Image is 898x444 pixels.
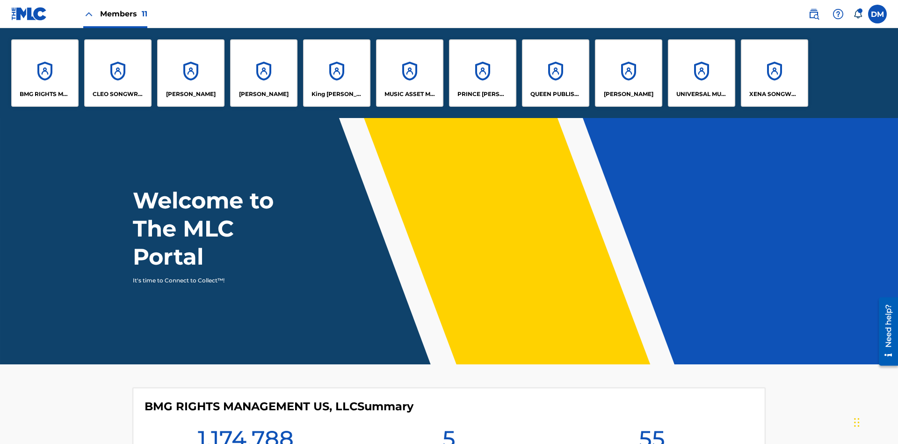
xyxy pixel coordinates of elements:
p: EYAMA MCSINGER [239,90,289,98]
a: Accounts[PERSON_NAME] [157,39,224,107]
a: AccountsUNIVERSAL MUSIC PUB GROUP [668,39,735,107]
a: AccountsXENA SONGWRITER [741,39,808,107]
p: XENA SONGWRITER [749,90,800,98]
iframe: Resource Center [872,294,898,370]
a: AccountsMUSIC ASSET MANAGEMENT (MAM) [376,39,443,107]
div: Help [829,5,847,23]
a: AccountsKing [PERSON_NAME] [303,39,370,107]
img: search [808,8,819,20]
p: UNIVERSAL MUSIC PUB GROUP [676,90,727,98]
a: AccountsCLEO SONGWRITER [84,39,152,107]
a: Accounts[PERSON_NAME] [595,39,662,107]
p: BMG RIGHTS MANAGEMENT US, LLC [20,90,71,98]
p: CLEO SONGWRITER [93,90,144,98]
p: It's time to Connect to Collect™! [133,276,295,285]
div: Drag [854,408,860,437]
p: MUSIC ASSET MANAGEMENT (MAM) [384,90,435,98]
div: User Menu [868,5,887,23]
h4: BMG RIGHTS MANAGEMENT US, LLC [145,400,413,414]
img: help [833,8,844,20]
p: ELVIS COSTELLO [166,90,216,98]
h1: Welcome to The MLC Portal [133,186,308,271]
p: King McTesterson [311,90,362,98]
div: Notifications [853,9,862,19]
a: Accounts[PERSON_NAME] [230,39,297,107]
span: Members [100,8,147,19]
p: PRINCE MCTESTERSON [457,90,508,98]
iframe: Chat Widget [851,399,898,444]
a: Public Search [804,5,823,23]
a: AccountsQUEEN PUBLISHA [522,39,589,107]
img: MLC Logo [11,7,47,21]
p: RONALD MCTESTERSON [604,90,653,98]
p: QUEEN PUBLISHA [530,90,581,98]
a: AccountsBMG RIGHTS MANAGEMENT US, LLC [11,39,79,107]
span: 11 [142,9,147,18]
a: AccountsPRINCE [PERSON_NAME] [449,39,516,107]
img: Close [83,8,94,20]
